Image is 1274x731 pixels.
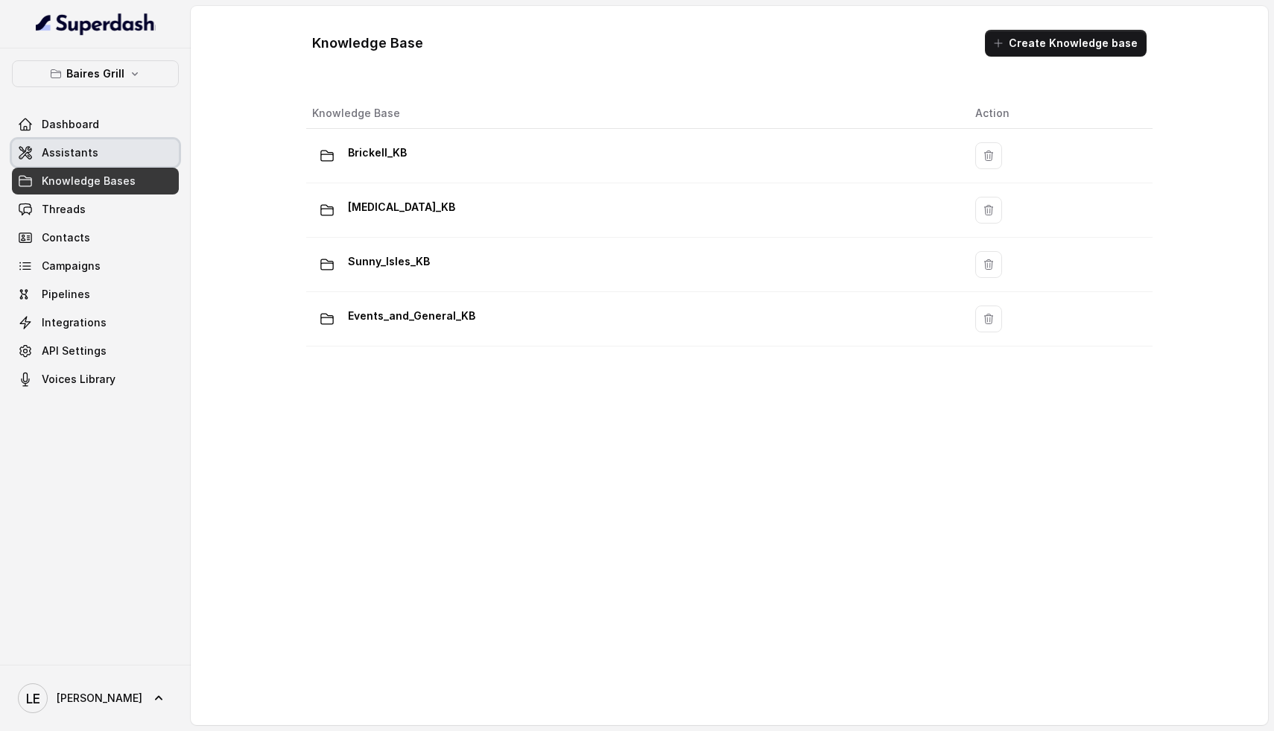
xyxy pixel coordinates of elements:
[348,141,407,165] p: Brickell_KB
[42,202,86,217] span: Threads
[12,677,179,719] a: [PERSON_NAME]
[12,309,179,336] a: Integrations
[12,111,179,138] a: Dashboard
[12,281,179,308] a: Pipelines
[348,250,430,273] p: Sunny_Isles_KB
[348,195,455,219] p: [MEDICAL_DATA]_KB
[36,12,156,36] img: light.svg
[12,168,179,194] a: Knowledge Bases
[66,65,124,83] p: Baires Grill
[26,691,40,706] text: LE
[12,139,179,166] a: Assistants
[12,366,179,393] a: Voices Library
[12,224,179,251] a: Contacts
[42,145,98,160] span: Assistants
[42,174,136,189] span: Knowledge Bases
[312,31,423,55] h1: Knowledge Base
[985,30,1147,57] button: Create Knowledge base
[42,372,115,387] span: Voices Library
[306,98,963,129] th: Knowledge Base
[42,117,99,132] span: Dashboard
[57,691,142,706] span: [PERSON_NAME]
[12,338,179,364] a: API Settings
[963,98,1153,129] th: Action
[348,304,475,328] p: Events_and_General_KB
[12,253,179,279] a: Campaigns
[42,344,107,358] span: API Settings
[42,259,101,273] span: Campaigns
[42,230,90,245] span: Contacts
[12,60,179,87] button: Baires Grill
[42,315,107,330] span: Integrations
[12,196,179,223] a: Threads
[42,287,90,302] span: Pipelines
